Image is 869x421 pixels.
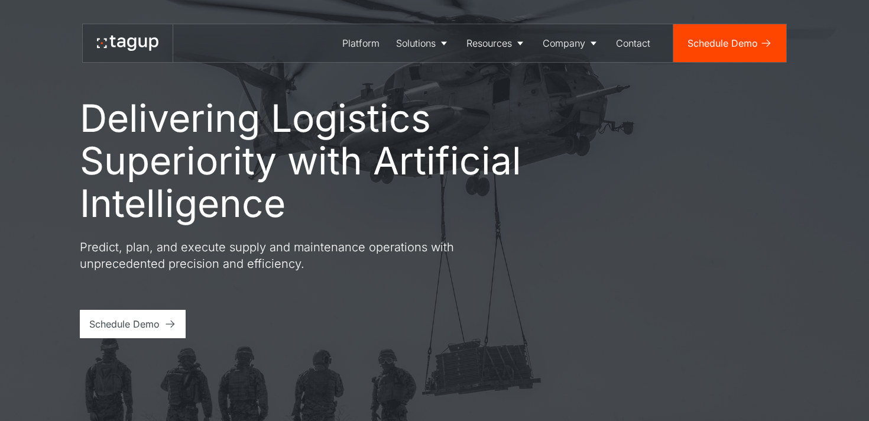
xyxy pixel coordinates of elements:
[534,24,608,62] a: Company
[80,97,576,225] h1: Delivering Logistics Superiority with Artificial Intelligence
[688,36,758,50] div: Schedule Demo
[466,36,512,50] div: Resources
[616,36,650,50] div: Contact
[334,24,388,62] a: Platform
[396,36,436,50] div: Solutions
[80,239,505,272] p: Predict, plan, and execute supply and maintenance operations with unprecedented precision and eff...
[89,317,160,331] div: Schedule Demo
[608,24,659,62] a: Contact
[458,24,534,62] a: Resources
[388,24,458,62] a: Solutions
[342,36,380,50] div: Platform
[80,310,186,338] a: Schedule Demo
[673,24,786,62] a: Schedule Demo
[543,36,585,50] div: Company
